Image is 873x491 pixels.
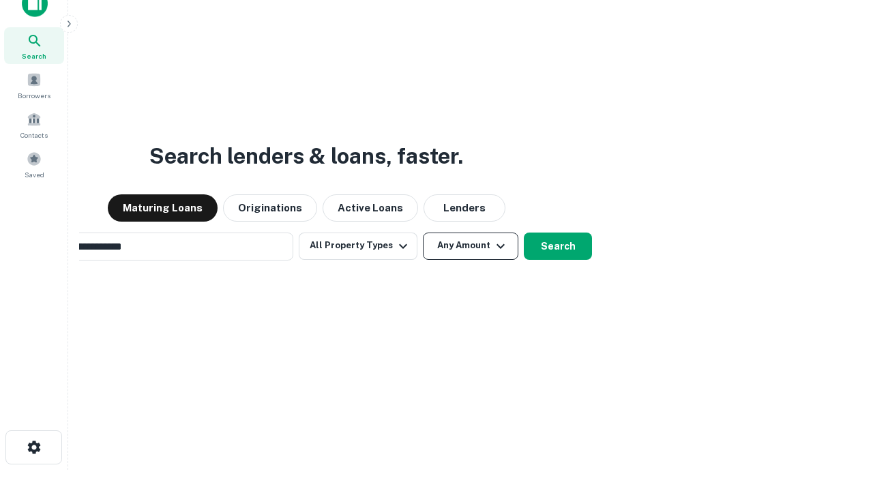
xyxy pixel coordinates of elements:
button: Search [524,233,592,260]
button: Any Amount [423,233,518,260]
a: Contacts [4,106,64,143]
a: Search [4,27,64,64]
button: All Property Types [299,233,417,260]
button: Lenders [424,194,505,222]
button: Originations [223,194,317,222]
a: Borrowers [4,67,64,104]
span: Saved [25,169,44,180]
span: Search [22,50,46,61]
span: Contacts [20,130,48,140]
a: Saved [4,146,64,183]
h3: Search lenders & loans, faster. [149,140,463,173]
button: Maturing Loans [108,194,218,222]
iframe: Chat Widget [805,382,873,447]
span: Borrowers [18,90,50,101]
button: Active Loans [323,194,418,222]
